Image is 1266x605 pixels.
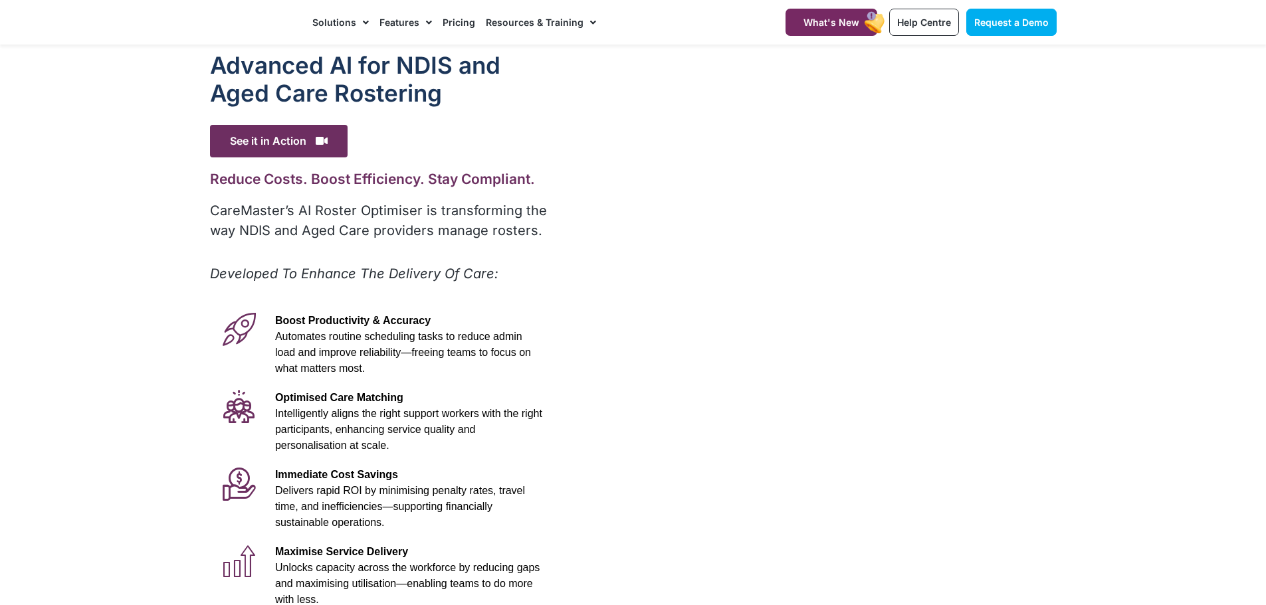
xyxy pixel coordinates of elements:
[210,125,348,157] span: See it in Action
[786,9,877,36] a: What's New
[974,17,1049,28] span: Request a Demo
[966,9,1057,36] a: Request a Demo
[275,469,398,480] span: Immediate Cost Savings
[275,562,540,605] span: Unlocks capacity across the workforce by reducing gaps and maximising utilisation—enabling teams ...
[210,266,498,282] em: Developed To Enhance The Delivery Of Care:
[897,17,951,28] span: Help Centre
[210,171,550,187] h2: Reduce Costs. Boost Efficiency. Stay Compliant.
[275,392,403,403] span: Optimised Care Matching
[210,51,550,107] h1: Advanced Al for NDIS and Aged Care Rostering
[889,9,959,36] a: Help Centre
[275,546,408,557] span: Maximise Service Delivery
[275,485,525,528] span: Delivers rapid ROI by minimising penalty rates, travel time, and inefficiencies—supporting financ...
[275,315,431,326] span: Boost Productivity & Accuracy
[210,201,550,240] p: CareMaster’s AI Roster Optimiser is transforming the way NDIS and Aged Care providers manage rost...
[210,13,300,33] img: CareMaster Logo
[275,408,542,451] span: Intelligently aligns the right support workers with the right participants, enhancing service qua...
[803,17,859,28] span: What's New
[275,331,531,374] span: Automates routine scheduling tasks to reduce admin load and improve reliability—freeing teams to ...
